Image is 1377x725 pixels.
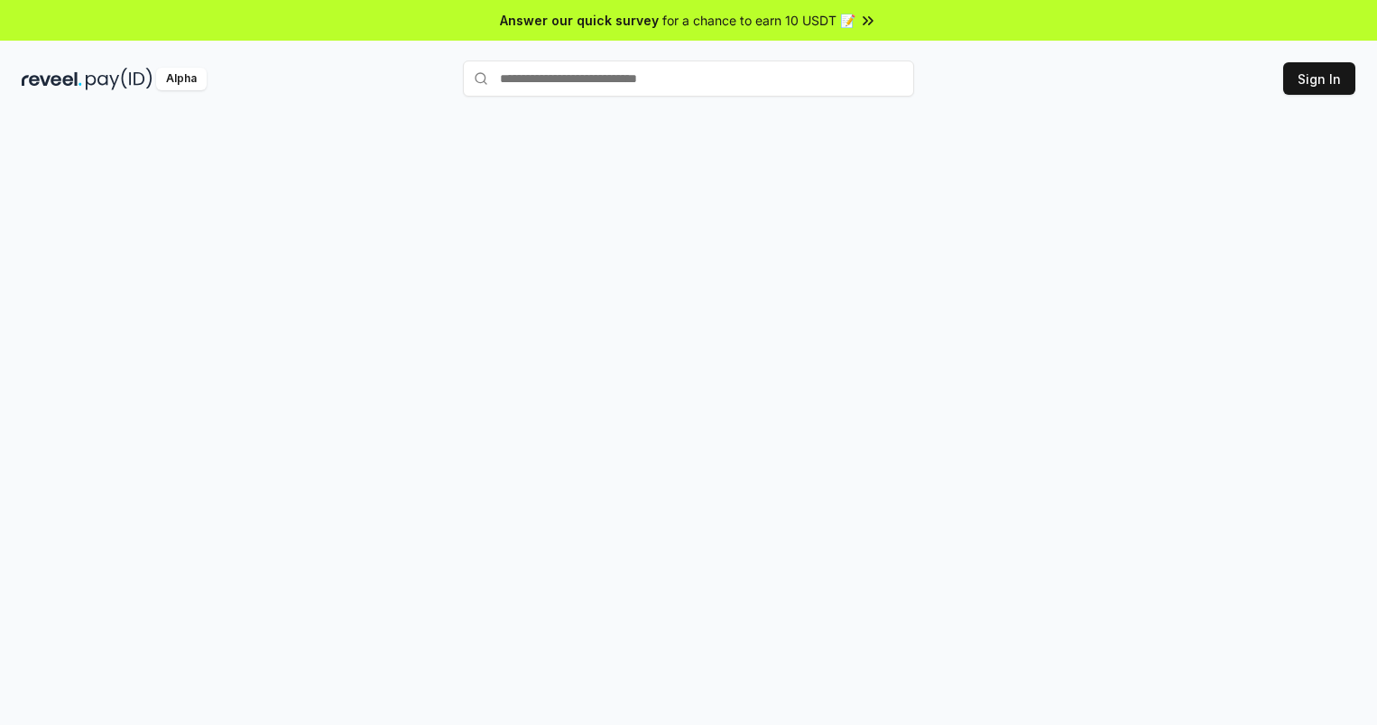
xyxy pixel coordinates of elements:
span: Answer our quick survey [500,11,659,30]
button: Sign In [1283,62,1355,95]
img: reveel_dark [22,68,82,90]
div: Alpha [156,68,207,90]
span: for a chance to earn 10 USDT 📝 [662,11,855,30]
img: pay_id [86,68,152,90]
